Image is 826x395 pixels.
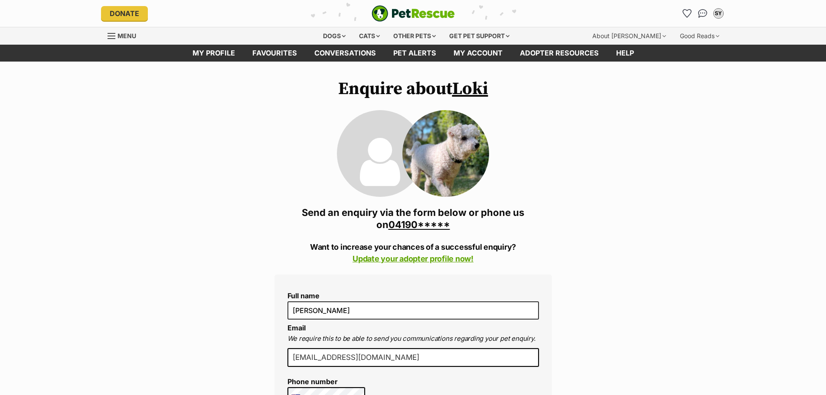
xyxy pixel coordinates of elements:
[108,27,142,43] a: Menu
[674,27,725,45] div: Good Reads
[402,110,489,197] img: Loki
[287,301,539,320] input: E.g. Jimmy Chew
[287,292,539,300] label: Full name
[287,334,539,344] p: We require this to be able to send you communications regarding your pet enquiry.
[712,7,725,20] button: My account
[372,5,455,22] a: PetRescue
[306,45,385,62] a: conversations
[443,27,516,45] div: Get pet support
[184,45,244,62] a: My profile
[586,27,672,45] div: About [PERSON_NAME]
[385,45,445,62] a: Pet alerts
[274,79,552,99] h1: Enquire about
[287,323,306,332] label: Email
[287,378,366,385] label: Phone number
[118,32,136,39] span: Menu
[387,27,442,45] div: Other pets
[244,45,306,62] a: Favourites
[274,241,552,264] p: Want to increase your chances of a successful enquiry?
[696,7,710,20] a: Conversations
[317,27,352,45] div: Dogs
[680,7,725,20] ul: Account quick links
[511,45,607,62] a: Adopter resources
[353,27,386,45] div: Cats
[714,9,723,18] div: SY
[101,6,148,21] a: Donate
[680,7,694,20] a: Favourites
[372,5,455,22] img: logo-e224e6f780fb5917bec1dbf3a21bbac754714ae5b6737aabdf751b685950b380.svg
[353,254,473,263] a: Update your adopter profile now!
[274,206,552,231] h3: Send an enquiry via the form below or phone us on
[698,9,707,18] img: chat-41dd97257d64d25036548639549fe6c8038ab92f7586957e7f3b1b290dea8141.svg
[607,45,643,62] a: Help
[445,45,511,62] a: My account
[452,78,488,100] a: Loki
